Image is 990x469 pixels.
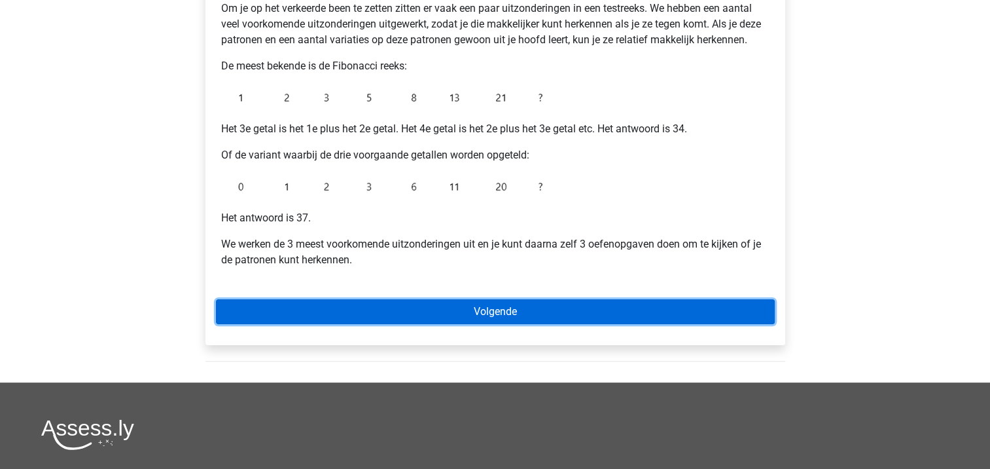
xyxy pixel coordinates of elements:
[221,1,769,48] p: Om je op het verkeerde been te zetten zitten er vaak een paar uitzonderingen in een testreeks. We...
[221,121,769,137] p: Het 3e getal is het 1e plus het 2e getal. Het 4e getal is het 2e plus het 3e getal etc. Het antwo...
[221,147,769,163] p: Of de variant waarbij de drie voorgaande getallen worden opgeteld:
[216,299,775,324] a: Volgende
[221,236,769,268] p: We werken de 3 meest voorkomende uitzonderingen uit en je kunt daarna zelf 3 oefenopgaven doen om...
[221,174,548,200] img: Exceptions_intro_2.png
[221,84,548,111] img: Exceptions_intro_1.png
[221,210,769,226] p: Het antwoord is 37.
[41,419,134,450] img: Assessly logo
[221,58,769,74] p: De meest bekende is de Fibonacci reeks:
